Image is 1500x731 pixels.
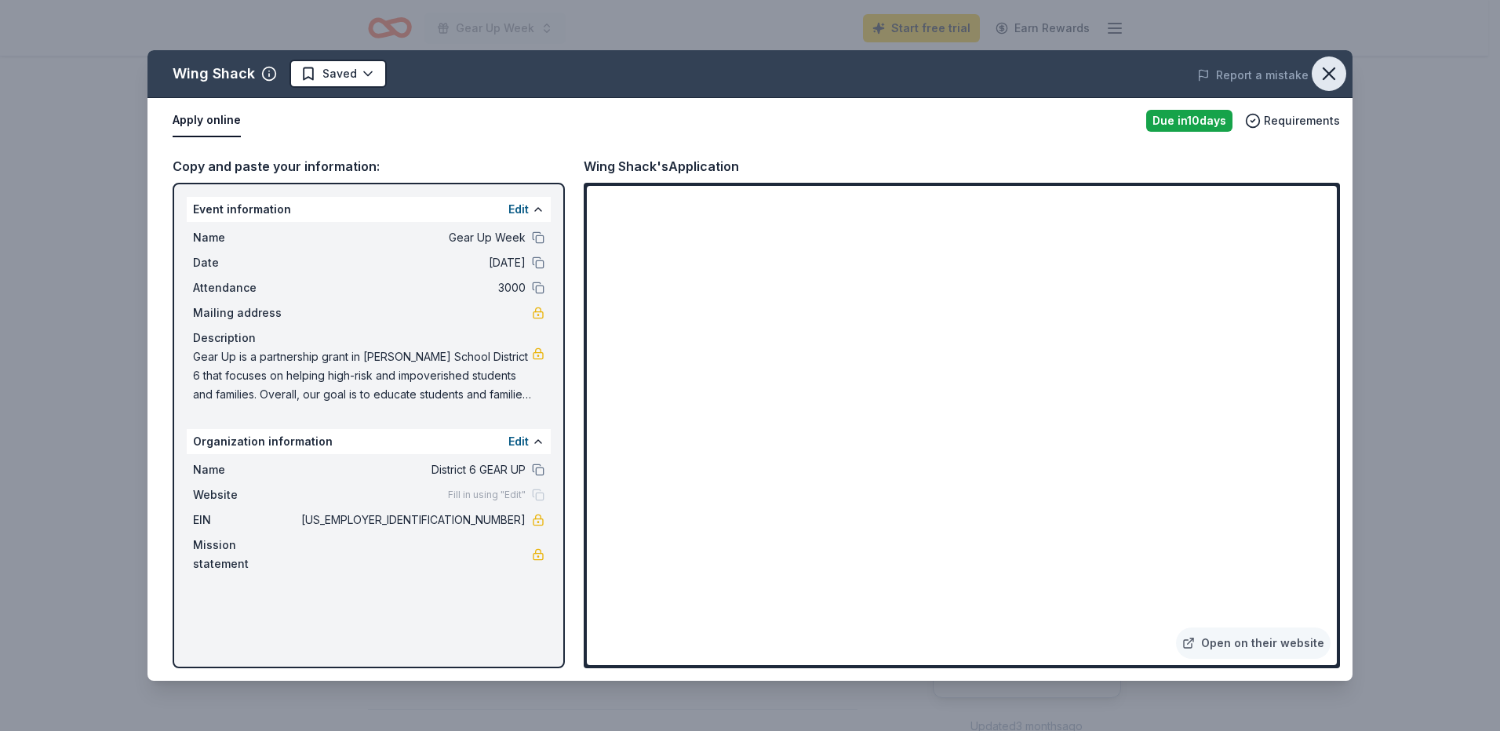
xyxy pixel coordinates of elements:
span: Mission statement [193,536,298,573]
span: Saved [322,64,357,83]
div: Copy and paste your information: [173,156,565,176]
button: Apply online [173,104,241,137]
span: Gear Up is a partnership grant in [PERSON_NAME] School District 6 that focuses on helping high-ri... [193,347,532,404]
button: Edit [508,200,529,219]
div: Wing Shack's Application [584,156,739,176]
div: Event information [187,197,551,222]
span: Name [193,228,298,247]
span: District 6 GEAR UP [298,460,526,479]
span: [DATE] [298,253,526,272]
button: Saved [289,60,387,88]
span: Attendance [193,278,298,297]
span: 3000 [298,278,526,297]
button: Report a mistake [1197,66,1309,85]
div: Wing Shack [173,61,255,86]
div: Due in 10 days [1146,110,1232,132]
button: Requirements [1245,111,1340,130]
div: Organization information [187,429,551,454]
div: Description [193,329,544,347]
span: Mailing address [193,304,298,322]
span: EIN [193,511,298,529]
span: Website [193,486,298,504]
a: Open on their website [1176,627,1331,659]
span: Fill in using "Edit" [448,489,526,501]
button: Edit [508,432,529,451]
span: [US_EMPLOYER_IDENTIFICATION_NUMBER] [298,511,526,529]
span: Gear Up Week [298,228,526,247]
span: Name [193,460,298,479]
span: Requirements [1264,111,1340,130]
span: Date [193,253,298,272]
